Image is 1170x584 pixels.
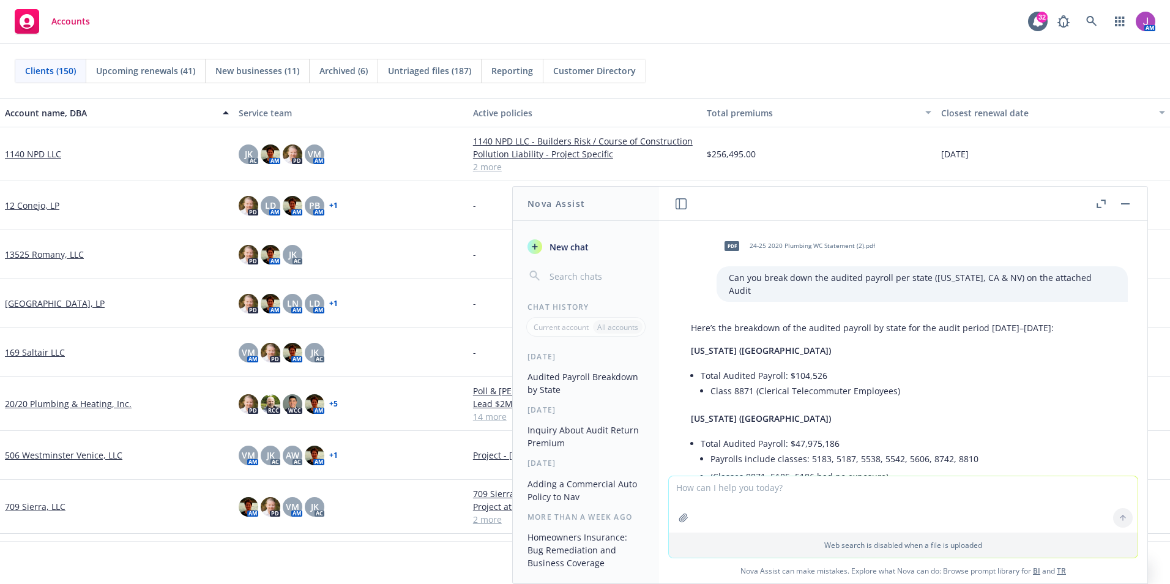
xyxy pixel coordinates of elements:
[523,236,649,258] button: New chat
[5,346,65,359] a: 169 Saltair LLC
[473,135,697,148] a: 1140 NPD LLC - Builders Risk / Course of Construction
[523,367,649,400] button: Audited Payroll Breakdown by State
[239,196,258,215] img: photo
[286,500,299,513] span: VM
[329,202,338,209] a: + 1
[701,435,1116,488] li: Total Audited Payroll: $47,975,186
[96,64,195,77] span: Upcoming renewals (41)
[473,107,697,119] div: Active policies
[597,322,638,332] p: All accounts
[473,248,476,261] span: -
[491,64,533,77] span: Reporting
[329,452,338,459] a: + 1
[473,397,697,410] a: Lead $2Mx of GL
[5,397,132,410] a: 20/20 Plumbing & Heating, Inc.
[5,500,65,513] a: 709 Sierra, LLC
[311,500,319,513] span: JK
[1136,12,1155,31] img: photo
[261,294,280,313] img: photo
[245,148,253,160] span: JK
[473,384,697,397] a: Poll & [PERSON_NAME]
[473,346,476,359] span: -
[239,497,258,517] img: photo
[710,450,1116,468] li: Payrolls include classes: 5183, 5187, 5538, 5542, 5606, 8742, 8810
[676,540,1130,550] p: Web search is disabled when a file is uploaded
[283,343,302,362] img: photo
[265,199,276,212] span: LD
[261,394,280,414] img: photo
[319,64,368,77] span: Archived (6)
[1051,9,1076,34] a: Report a Bug
[51,17,90,26] span: Accounts
[710,468,1116,485] li: (Classes 8871, 5185, 5186 had no exposure)
[664,558,1142,583] span: Nova Assist can make mistakes. Explore what Nova can do: Browse prompt library for and
[527,197,585,210] h1: Nova Assist
[473,199,476,212] span: -
[261,144,280,164] img: photo
[305,446,324,465] img: photo
[5,148,61,160] a: 1140 NPD LLC
[289,248,297,261] span: JK
[283,144,302,164] img: photo
[702,98,936,127] button: Total premiums
[691,413,831,424] span: [US_STATE] ([GEOGRAPHIC_DATA])
[513,405,659,415] div: [DATE]
[473,297,476,310] span: -
[523,420,649,453] button: Inquiry About Audit Return Premium
[1037,12,1048,23] div: 32
[473,487,697,500] a: 709 Sierra, LLC - Builders Risk / Course of Construction
[1108,9,1132,34] a: Switch app
[725,241,739,250] span: pdf
[5,248,84,261] a: 13525 Romany, LLC
[215,64,299,77] span: New businesses (11)
[691,345,831,356] span: [US_STATE] ([GEOGRAPHIC_DATA])
[283,196,302,215] img: photo
[329,400,338,408] a: + 5
[5,449,122,462] a: 506 Westminster Venice, LLC
[513,458,659,468] div: [DATE]
[473,500,697,513] a: Project at [STREET_ADDRESS]
[547,268,644,285] input: Search chats
[242,346,255,359] span: VM
[523,527,649,573] button: Homeowners Insurance: Bug Remediation and Business Coverage
[261,497,280,517] img: photo
[287,297,299,310] span: LN
[1079,9,1104,34] a: Search
[267,449,275,462] span: JK
[523,474,649,507] button: Adding a Commercial Auto Policy to Nav
[468,98,702,127] button: Active policies
[701,367,1116,402] li: Total Audited Payroll: $104,526
[309,199,320,212] span: PB
[750,242,875,250] span: 24-25 2020 Plumbing WC Statement (2).pdf
[10,4,95,39] a: Accounts
[710,382,1116,400] li: Class 8871 (Clerical Telecommuter Employees)
[5,107,215,119] div: Account name, DBA
[286,449,299,462] span: AW
[5,199,59,212] a: 12 Conejo, LP
[473,410,697,423] a: 14 more
[308,148,321,160] span: VM
[1057,566,1066,576] a: TR
[513,302,659,312] div: Chat History
[941,148,969,160] span: [DATE]
[261,343,280,362] img: photo
[234,98,468,127] button: Service team
[261,245,280,264] img: photo
[311,346,319,359] span: JK
[242,449,255,462] span: VM
[473,449,697,462] a: Project - [STREET_ADDRESS]
[473,160,697,173] a: 2 more
[513,512,659,522] div: More than a week ago
[717,231,877,261] div: pdf24-25 2020 Plumbing WC Statement (2).pdf
[283,394,302,414] img: photo
[547,241,589,253] span: New chat
[707,148,756,160] span: $256,495.00
[388,64,471,77] span: Untriaged files (187)
[729,271,1116,297] p: Can you break down the audited payroll per state ([US_STATE], CA & NV) on the attached Audit
[691,321,1116,334] p: Here’s the breakdown of the audited payroll by state for the audit period [DATE]–[DATE]:
[329,300,338,307] a: + 1
[239,245,258,264] img: photo
[239,294,258,313] img: photo
[553,64,636,77] span: Customer Directory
